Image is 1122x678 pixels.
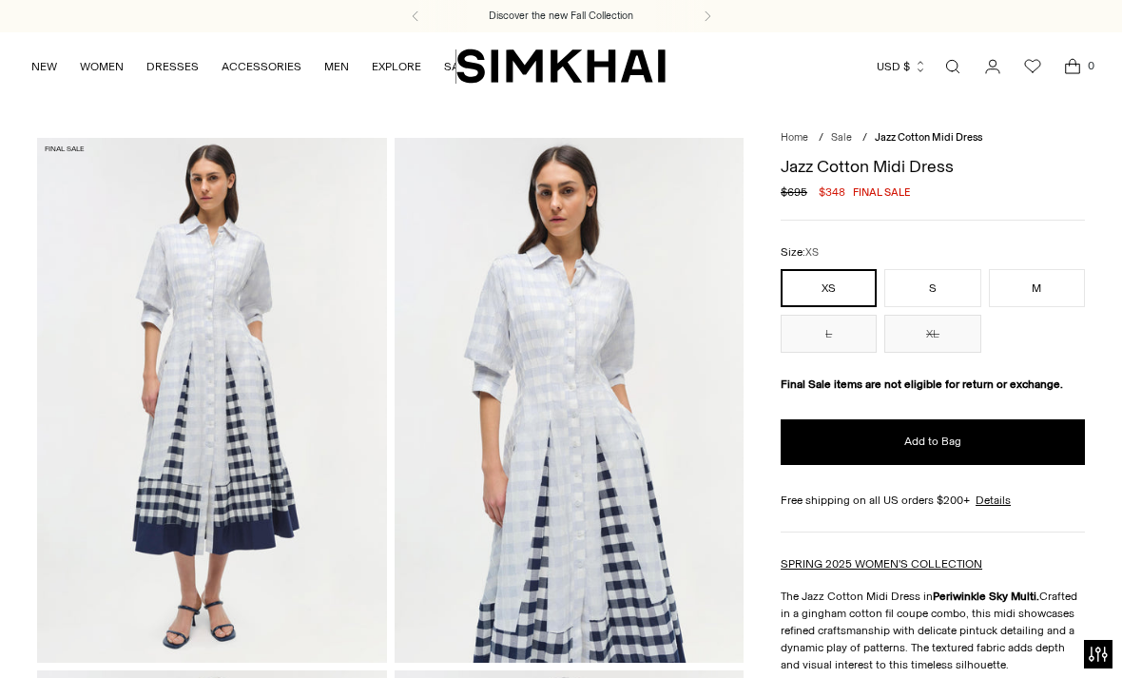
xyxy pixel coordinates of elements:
[781,130,1085,146] nav: breadcrumbs
[456,48,666,85] a: SIMKHAI
[146,46,199,87] a: DRESSES
[831,131,852,144] a: Sale
[875,131,982,144] span: Jazz Cotton Midi Dress
[781,315,877,353] button: L
[934,48,972,86] a: Open search modal
[933,590,1039,603] strong: Periwinkle Sky Multi.
[1054,48,1092,86] a: Open cart modal
[781,419,1085,465] button: Add to Bag
[489,9,633,24] a: Discover the new Fall Collection
[781,269,877,307] button: XS
[1014,48,1052,86] a: Wishlist
[781,158,1085,175] h1: Jazz Cotton Midi Dress
[781,492,1085,509] div: Free shipping on all US orders $200+
[989,269,1085,307] button: M
[781,131,808,144] a: Home
[862,130,867,146] div: /
[37,138,387,662] img: Jazz Cotton Midi Dress
[805,246,819,259] span: XS
[395,138,745,662] img: Jazz Cotton Midi Dress
[877,46,927,87] button: USD $
[904,434,961,450] span: Add to Bag
[884,269,980,307] button: S
[222,46,301,87] a: ACCESSORIES
[976,492,1011,509] a: Details
[781,184,807,201] s: $695
[781,557,982,571] a: SPRING 2025 WOMEN'S COLLECTION
[781,378,1063,391] strong: Final Sale items are not eligible for return or exchange.
[80,46,124,87] a: WOMEN
[444,46,473,87] a: SALE
[974,48,1012,86] a: Go to the account page
[1082,57,1099,74] span: 0
[31,46,57,87] a: NEW
[372,46,421,87] a: EXPLORE
[819,130,823,146] div: /
[324,46,349,87] a: MEN
[884,315,980,353] button: XL
[781,243,819,262] label: Size:
[819,184,845,201] span: $348
[781,588,1085,673] p: The Jazz Cotton Midi Dress in Crafted in a gingham cotton fil coupe combo, this midi showcases re...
